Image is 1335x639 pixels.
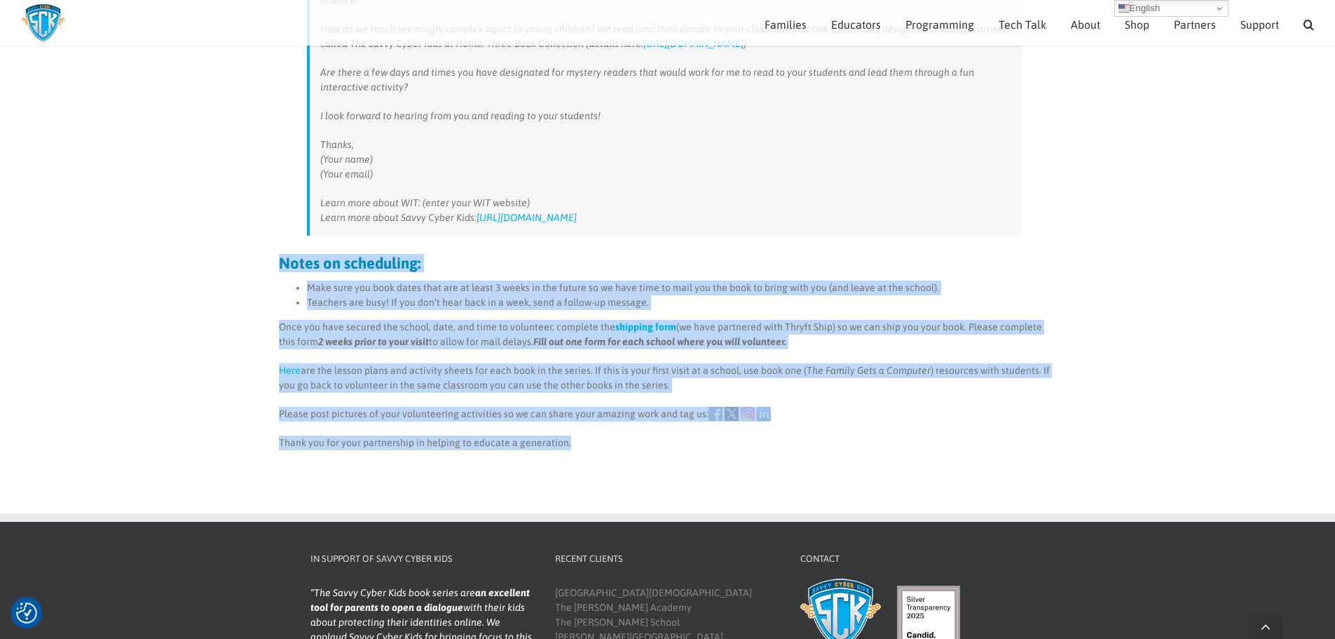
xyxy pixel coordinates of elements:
[1125,19,1149,30] span: Shop
[279,363,1050,393] p: are the lesson plans and activity sheets for each book in the series. If this is your first visit...
[307,295,1050,310] li: Teachers are busy! If you don’t hear back in a week, send a follow-up message.
[279,320,1050,349] p: Once you have secured the school, date, and time to volunteer, complete the (we have partnered wi...
[800,552,1023,566] h4: Contact
[831,19,881,30] span: Educators
[279,436,1050,450] p: Thank you for your partnership in helping to educate a generation.
[279,254,420,272] strong: Notes on scheduling:
[16,603,37,624] img: Revisit consent button
[320,196,1011,225] p: Learn more about WIT: (enter your WIT website) Learn more about Savvy Cyber Kids:
[310,552,533,566] h4: In Support of Savvy Cyber Kids
[318,336,429,347] strong: 2 weeks prior to your visit
[16,603,37,624] button: Consent Preferences
[741,407,755,421] img: icons-Instagram.png
[279,365,301,376] a: Here
[807,365,931,376] em: The Family Gets a Computer
[279,407,1050,422] p: Please post pictures of your volunteering activities so we can share your amazing work and tag us:
[999,19,1046,30] span: Tech Talk
[320,137,1011,182] p: Thanks, (Your name) (Your email)
[1240,19,1279,30] span: Support
[533,336,786,347] strong: Fill out one form for each school where you will volunteer.
[1174,19,1216,30] span: Partners
[905,19,974,30] span: Programming
[1118,3,1130,14] img: en
[307,281,1050,295] li: Make sure you book dates that are at least 3 weeks in the future so we have time to mail you the ...
[320,65,1011,95] p: Are there a few days and times you have designated for mystery readers that would work for me to ...
[725,407,739,421] img: icons-X.png
[1071,19,1100,30] span: About
[320,109,1011,123] p: I look forward to hearing from you and reading to your students!
[21,4,65,42] img: Savvy Cyber Kids Logo
[757,407,771,421] img: icons-linkedin.png
[708,407,723,421] img: icons-Facebook.png
[477,212,577,223] a: [URL][DOMAIN_NAME]
[765,19,807,30] span: Families
[615,321,676,332] a: shipping form
[555,552,778,566] h4: Recent Clients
